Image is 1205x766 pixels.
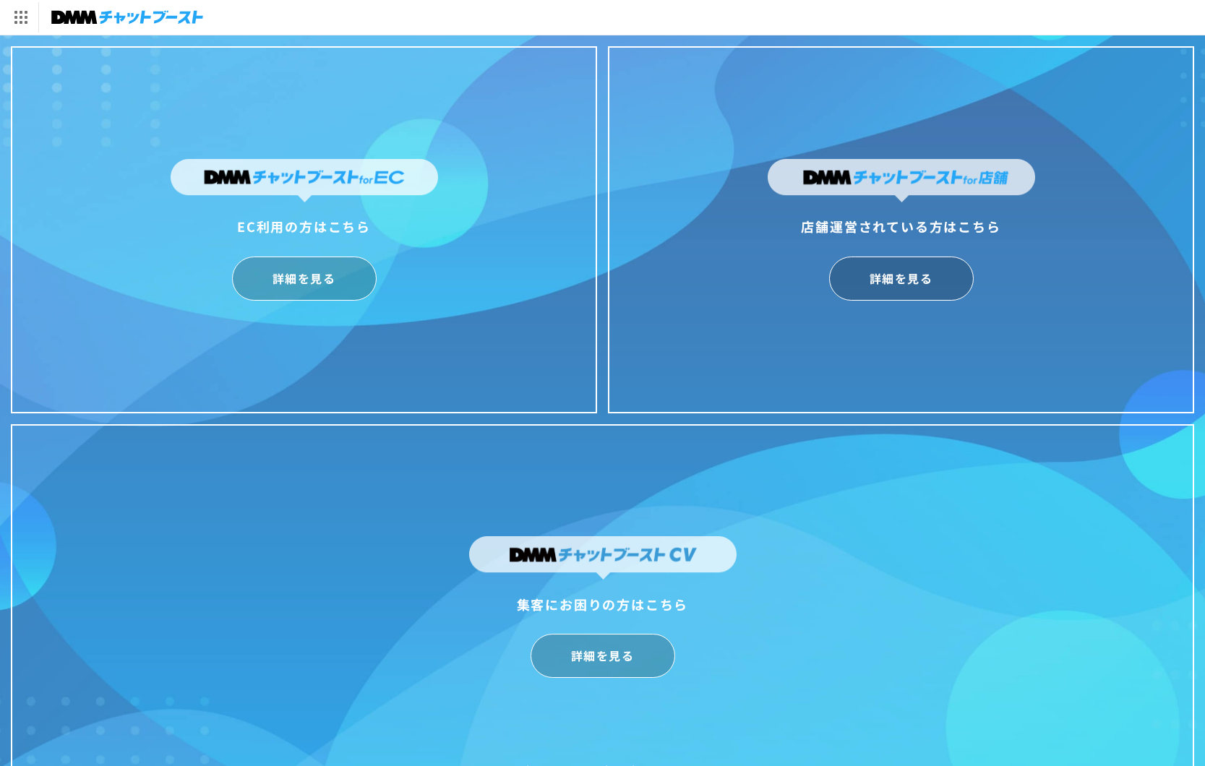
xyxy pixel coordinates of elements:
img: DMMチャットブーストforEC [171,159,438,202]
img: チャットブースト [51,7,203,27]
a: 詳細を見る [232,257,377,301]
img: DMMチャットブーストfor店舗 [768,159,1035,202]
img: サービス [2,2,38,33]
a: 詳細を見る [829,257,974,301]
img: DMMチャットブーストCV [469,536,737,580]
div: 集客にお困りの方はこちら [469,593,737,616]
div: 店舗運営されている方はこちら [768,215,1035,238]
a: 詳細を見る [531,634,675,678]
div: EC利用の方はこちら [171,215,438,238]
